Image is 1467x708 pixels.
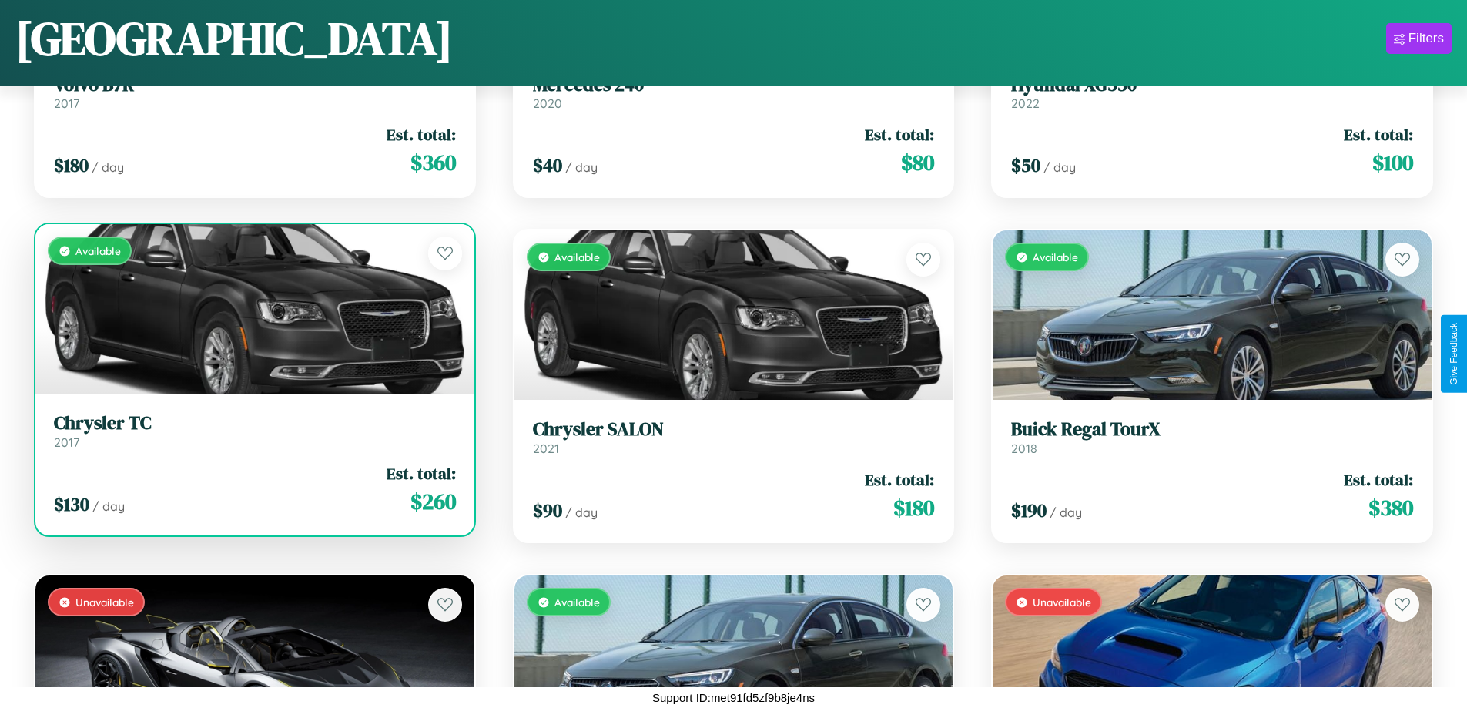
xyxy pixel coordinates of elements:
a: Hyundai XG3502022 [1011,74,1413,112]
span: 2017 [54,435,79,450]
span: Est. total: [1344,468,1413,491]
span: $ 40 [533,153,562,178]
span: Est. total: [865,468,934,491]
h3: Chrysler TC [54,412,456,435]
a: Chrysler SALON2021 [533,418,935,456]
span: 2020 [533,96,562,111]
span: Est. total: [1344,123,1413,146]
span: $ 190 [1011,498,1047,523]
a: Mercedes 2402020 [533,74,935,112]
div: Filters [1408,31,1444,46]
span: / day [565,159,598,175]
button: Filters [1386,23,1452,54]
div: Give Feedback [1449,323,1459,385]
span: $ 90 [533,498,562,523]
span: $ 180 [893,492,934,523]
span: Available [554,596,600,609]
span: $ 80 [901,147,934,178]
span: Est. total: [387,123,456,146]
span: Available [75,244,121,257]
span: / day [1050,505,1082,520]
span: $ 130 [54,492,89,517]
a: Chrysler TC2017 [54,412,456,450]
span: $ 180 [54,153,89,178]
p: Support ID: met91fd5zf9b8je4ns [652,687,815,708]
a: Buick Regal TourX2018 [1011,418,1413,456]
span: Available [1033,250,1078,263]
h1: [GEOGRAPHIC_DATA] [15,7,453,70]
span: / day [1043,159,1076,175]
span: 2022 [1011,96,1040,111]
span: / day [92,159,124,175]
span: 2017 [54,96,79,111]
span: 2021 [533,441,559,456]
span: Unavailable [1033,596,1091,609]
span: Unavailable [75,596,134,609]
span: 2018 [1011,441,1037,456]
a: Volvo B7R2017 [54,74,456,112]
span: $ 360 [410,147,456,178]
span: / day [92,498,125,514]
h3: Chrysler SALON [533,418,935,441]
span: Est. total: [387,462,456,485]
span: $ 260 [410,486,456,517]
h3: Buick Regal TourX [1011,418,1413,441]
span: Available [554,250,600,263]
span: Est. total: [865,123,934,146]
span: $ 50 [1011,153,1040,178]
span: $ 100 [1372,147,1413,178]
span: / day [565,505,598,520]
span: $ 380 [1368,492,1413,523]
